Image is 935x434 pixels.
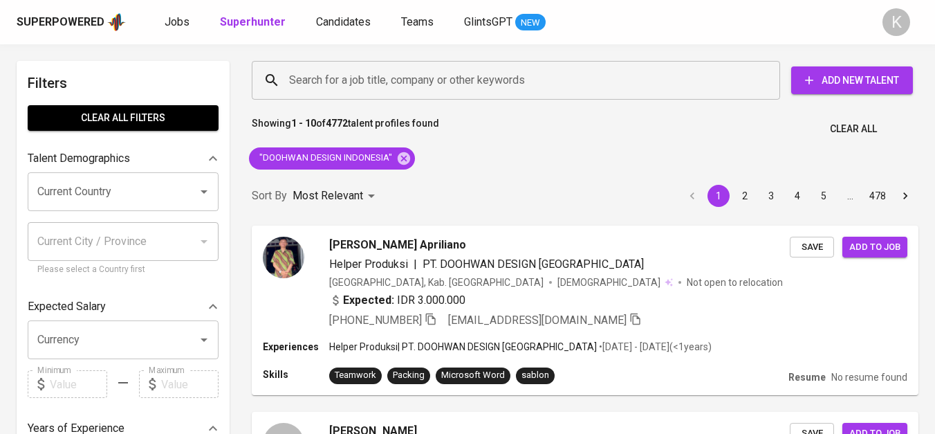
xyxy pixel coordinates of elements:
[326,118,348,129] b: 4772
[194,330,214,350] button: Open
[329,340,597,354] p: Helper Produksi | PT. DOOHWAN DESIGN [GEOGRAPHIC_DATA]
[679,185,918,207] nav: pagination navigation
[28,105,219,131] button: Clear All filters
[249,147,415,170] div: "DOOHWAN DESIGN INDONESIA"
[329,292,465,309] div: IDR 3.000.000
[687,275,783,289] p: Not open to relocation
[220,15,286,28] b: Superhunter
[263,237,304,278] img: 69c6f649-ef66-403a-af58-b4b41b9c96f7.jpg
[165,14,192,31] a: Jobs
[707,185,730,207] button: page 1
[28,298,106,315] p: Expected Salary
[335,369,376,382] div: Teamwork
[464,15,512,28] span: GlintsGPT
[252,116,439,142] p: Showing of talent profiles found
[448,314,627,327] span: [EMAIL_ADDRESS][DOMAIN_NAME]
[734,185,756,207] button: Go to page 2
[329,237,466,253] span: [PERSON_NAME] Apriliano
[316,15,371,28] span: Candidates
[830,120,877,138] span: Clear All
[849,239,900,255] span: Add to job
[786,185,808,207] button: Go to page 4
[760,185,782,207] button: Go to page 3
[393,369,425,382] div: Packing
[50,370,107,398] input: Value
[515,16,546,30] span: NEW
[263,340,329,354] p: Experiences
[894,185,916,207] button: Go to next page
[252,226,918,395] a: [PERSON_NAME] AprilianoHelper Produksi|PT. DOOHWAN DESIGN [GEOGRAPHIC_DATA][GEOGRAPHIC_DATA], Kab...
[839,189,861,203] div: …
[252,188,287,204] p: Sort By
[423,257,644,271] span: PT. DOOHWAN DESIGN [GEOGRAPHIC_DATA]
[882,8,910,36] div: K
[464,14,546,31] a: GlintsGPT NEW
[414,256,417,273] span: |
[788,370,826,384] p: Resume
[329,257,408,271] span: Helper Produksi
[107,12,126,33] img: app logo
[557,275,663,289] span: [DEMOGRAPHIC_DATA]
[401,14,436,31] a: Teams
[28,150,130,167] p: Talent Demographics
[17,12,126,33] a: Superpoweredapp logo
[293,183,380,209] div: Most Relevant
[797,239,827,255] span: Save
[28,145,219,172] div: Talent Demographics
[37,263,209,277] p: Please select a Country first
[441,369,505,382] div: Microsoft Word
[790,237,834,258] button: Save
[220,14,288,31] a: Superhunter
[28,72,219,94] h6: Filters
[28,293,219,320] div: Expected Salary
[161,370,219,398] input: Value
[831,370,907,384] p: No resume found
[521,369,549,382] div: sablon
[802,72,902,89] span: Add New Talent
[263,368,329,381] p: Skills
[597,340,712,354] p: • [DATE] - [DATE] ( <1 years )
[842,237,907,258] button: Add to job
[791,66,913,94] button: Add New Talent
[165,15,189,28] span: Jobs
[194,182,214,201] button: Open
[291,118,316,129] b: 1 - 10
[17,15,104,30] div: Superpowered
[824,116,882,142] button: Clear All
[39,109,207,127] span: Clear All filters
[249,152,400,165] span: "DOOHWAN DESIGN INDONESIA"
[329,275,544,289] div: [GEOGRAPHIC_DATA], Kab. [GEOGRAPHIC_DATA]
[343,292,394,309] b: Expected:
[293,188,363,204] p: Most Relevant
[813,185,835,207] button: Go to page 5
[401,15,434,28] span: Teams
[329,314,422,327] span: [PHONE_NUMBER]
[316,14,373,31] a: Candidates
[865,185,890,207] button: Go to page 478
